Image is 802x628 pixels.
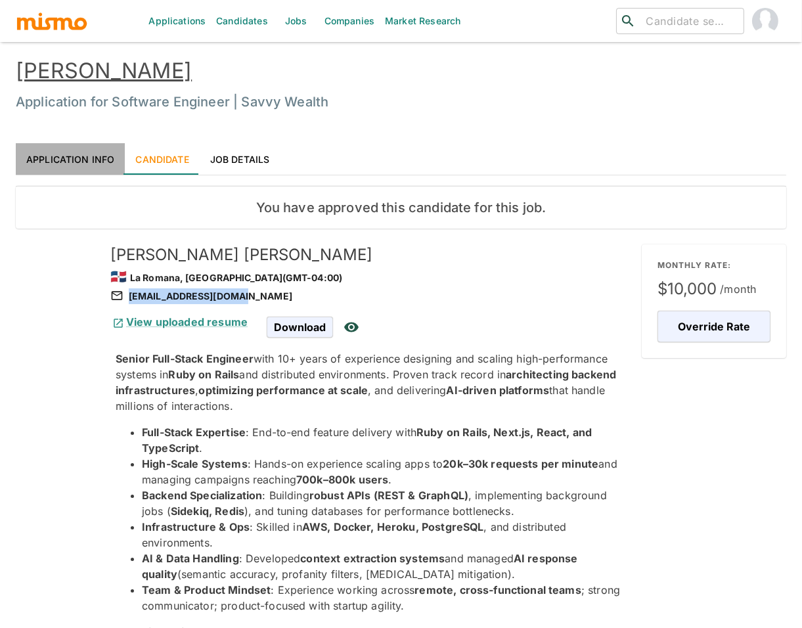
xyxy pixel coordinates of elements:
[752,8,778,34] img: Carmen Vilachá
[267,321,333,332] a: Download
[116,352,254,365] strong: Senior Full-Stack Engineer
[443,457,598,470] strong: 20k–30k requests per minute
[309,489,468,502] strong: robust APIs (REST & GraphQL)
[110,269,127,284] span: 🇩🇴
[142,550,631,582] li: : Developed and managed (semantic accuracy, profanity filters, [MEDICAL_DATA] mitigation).
[302,520,484,533] strong: AWS, Docker, Heroku, PostgreSQL
[446,384,549,397] strong: AI-driven platforms
[142,552,239,565] strong: AI & Data Handling
[142,424,631,456] li: : End-to-end feature delivery with .
[26,197,776,218] h6: You have approved this candidate for this job.
[16,143,125,175] a: Application Info
[657,311,770,342] button: Override Rate
[300,552,445,565] strong: context extraction systems
[16,244,95,323] img: heqj8r5mwljcblfq40oaz2bawvnx
[16,58,192,83] a: [PERSON_NAME]
[198,384,368,397] strong: optimizing performance at scale
[110,288,631,304] div: [EMAIL_ADDRESS][DOMAIN_NAME]
[169,368,240,381] strong: Ruby on Rails
[142,426,246,439] strong: Full-Stack Expertise
[171,505,244,518] strong: Sidekiq, Redis
[142,582,631,614] li: : Experience working across ; strong communicator; product-focused with startup agility.
[267,317,333,338] span: Download
[110,315,248,328] a: View uploaded resume
[657,260,770,271] p: MONTHLY RATE:
[110,265,631,288] div: La Romana, [GEOGRAPHIC_DATA] (GMT-04:00)
[16,91,786,112] h6: Application for Software Engineer | Savvy Wealth
[142,489,262,502] strong: Backend Specialization
[125,143,199,175] a: Candidate
[142,487,631,519] li: : Building , implementing background jobs ( ), and tuning databases for performance bottlenecks.
[16,11,88,31] img: logo
[142,456,631,487] li: : Hands-on experience scaling apps to and managing campaigns reaching .
[142,457,248,470] strong: High-Scale Systems
[116,351,631,414] p: with 10+ years of experience designing and scaling high-performance systems in and distributed en...
[142,583,271,596] strong: Team & Product Mindset
[142,519,631,550] li: : Skilled in , and distributed environments.
[110,244,631,265] h5: [PERSON_NAME] [PERSON_NAME]
[296,473,388,486] strong: 700k–800k users
[414,583,581,596] strong: remote, cross-functional teams
[142,520,250,533] strong: Infrastructure & Ops
[641,12,739,30] input: Candidate search
[720,280,757,298] span: /month
[657,279,770,300] span: $10,000
[200,143,280,175] a: Job Details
